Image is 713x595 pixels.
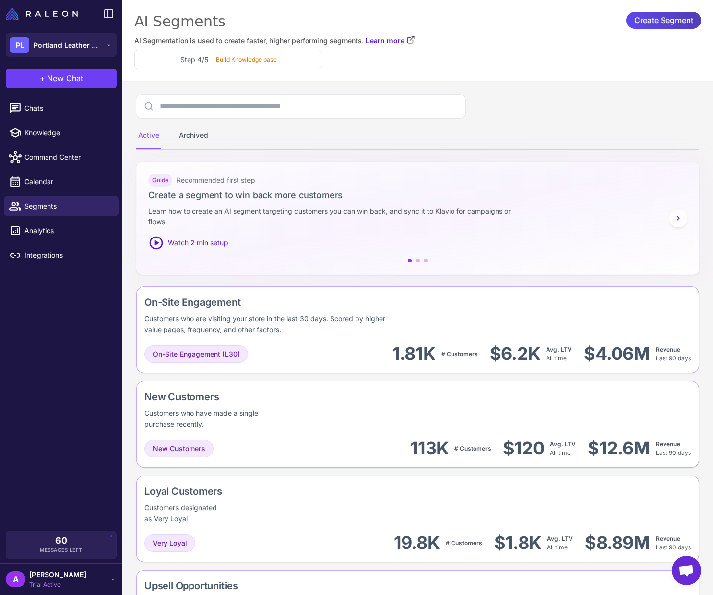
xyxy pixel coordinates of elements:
[4,147,119,167] a: Command Center
[656,346,680,353] span: Revenue
[144,502,223,524] div: Customers designated as Very Loyal
[40,547,83,554] span: Messages Left
[547,534,573,552] div: All time
[584,343,650,365] div: $4.06M
[546,345,572,363] div: All time
[148,189,687,202] h3: Create a segment to win back more customers
[547,535,573,542] span: Avg. LTV
[6,33,117,57] button: PLPortland Leather Goods
[148,206,524,227] p: Learn how to create an AI segment targeting customers you can win back, and sync it to Klavio for...
[33,40,102,50] span: Portland Leather Goods
[672,556,701,585] a: Open chat
[134,12,701,31] div: AI Segments
[168,238,228,248] span: Watch 2 min setup
[177,122,210,149] div: Archived
[588,437,650,459] div: $12.6M
[4,196,119,216] a: Segments
[446,539,482,547] span: # Customers
[4,171,119,192] a: Calendar
[656,440,691,457] div: Last 90 days
[585,532,650,554] div: $8.89M
[4,122,119,143] a: Knowledge
[24,225,111,236] span: Analytics
[656,440,680,448] span: Revenue
[24,201,111,212] span: Segments
[494,532,541,554] div: $1.8K
[40,72,45,84] span: +
[134,35,364,46] span: AI Segmentation is used to create faster, higher performing segments.
[394,532,440,554] div: 19.8K
[153,538,187,548] span: Very Loyal
[550,440,576,457] div: All time
[634,12,693,29] span: Create Segment
[47,72,83,84] span: New Chat
[503,437,544,459] div: $120
[4,98,119,119] a: Chats
[410,437,449,459] div: 113K
[136,122,161,149] div: Active
[24,103,111,114] span: Chats
[144,578,363,593] div: Upsell Opportunities
[441,350,478,357] span: # Customers
[550,440,576,448] span: Avg. LTV
[144,408,261,429] div: Customers who have made a single purchase recently.
[6,8,78,20] img: Raleon Logo
[6,69,117,88] button: +New Chat
[546,346,572,353] span: Avg. LTV
[6,571,25,587] div: A
[656,345,691,363] div: Last 90 days
[144,295,524,309] div: On-Site Engagement
[144,313,398,335] div: Customers who are visiting your store in the last 30 days. Scored by higher value pages, frequenc...
[392,343,435,365] div: 1.81K
[153,443,205,454] span: New Customers
[148,174,172,187] div: Guide
[29,570,86,580] span: [PERSON_NAME]
[366,35,415,46] a: Learn more
[24,127,111,138] span: Knowledge
[29,580,86,589] span: Trial Active
[24,250,111,261] span: Integrations
[24,176,111,187] span: Calendar
[153,349,240,359] span: On-Site Engagement (L30)
[55,536,67,545] span: 60
[490,343,540,365] div: $6.2K
[24,152,111,163] span: Command Center
[216,55,277,64] p: Build Knowledge base
[4,245,119,265] a: Integrations
[10,37,29,53] div: PL
[144,389,319,404] div: New Customers
[180,54,208,65] h3: Step 4/5
[176,175,255,186] span: Recommended first step
[656,534,691,552] div: Last 90 days
[144,484,262,499] div: Loyal Customers
[4,220,119,241] a: Analytics
[454,445,491,452] span: # Customers
[656,535,680,542] span: Revenue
